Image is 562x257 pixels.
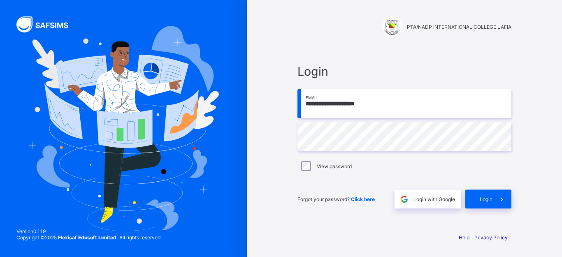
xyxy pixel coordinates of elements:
label: View password [317,163,352,169]
span: Copyright © 2025 All rights reserved. [16,234,162,241]
img: SAFSIMS Logo [16,16,78,32]
span: Forgot your password? [297,196,375,202]
span: PTA/NADP INTERNATIONAL COLLEGE LAFIA [407,24,511,30]
span: Login [480,196,492,202]
span: Version 0.1.19 [16,228,162,234]
strong: Flexisaf Edusoft Limited. [58,234,118,241]
a: Privacy Policy [474,234,508,241]
img: google.396cfc9801f0270233282035f929180a.svg [399,194,409,204]
span: Login [297,64,511,79]
img: Hero Image [28,26,219,232]
span: Login with Google [413,196,455,202]
a: Click here [351,196,375,202]
a: Help [459,234,469,241]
